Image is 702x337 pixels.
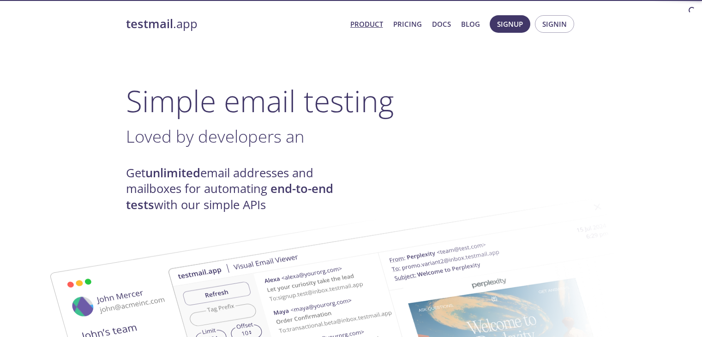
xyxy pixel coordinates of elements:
strong: end-to-end tests [126,181,333,212]
a: Product [350,18,383,30]
a: Blog [461,18,480,30]
h1: Simple email testing [126,83,576,119]
a: Docs [432,18,451,30]
button: Signin [535,15,574,33]
strong: testmail [126,16,173,32]
span: Signup [497,18,523,30]
h4: Get email addresses and mailboxes for automating with our simple APIs [126,165,351,213]
a: Pricing [393,18,422,30]
strong: unlimited [145,165,200,181]
button: Signup [490,15,530,33]
a: testmail.app [126,16,343,32]
span: Signin [542,18,567,30]
span: Loved by developers an [126,125,304,148]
